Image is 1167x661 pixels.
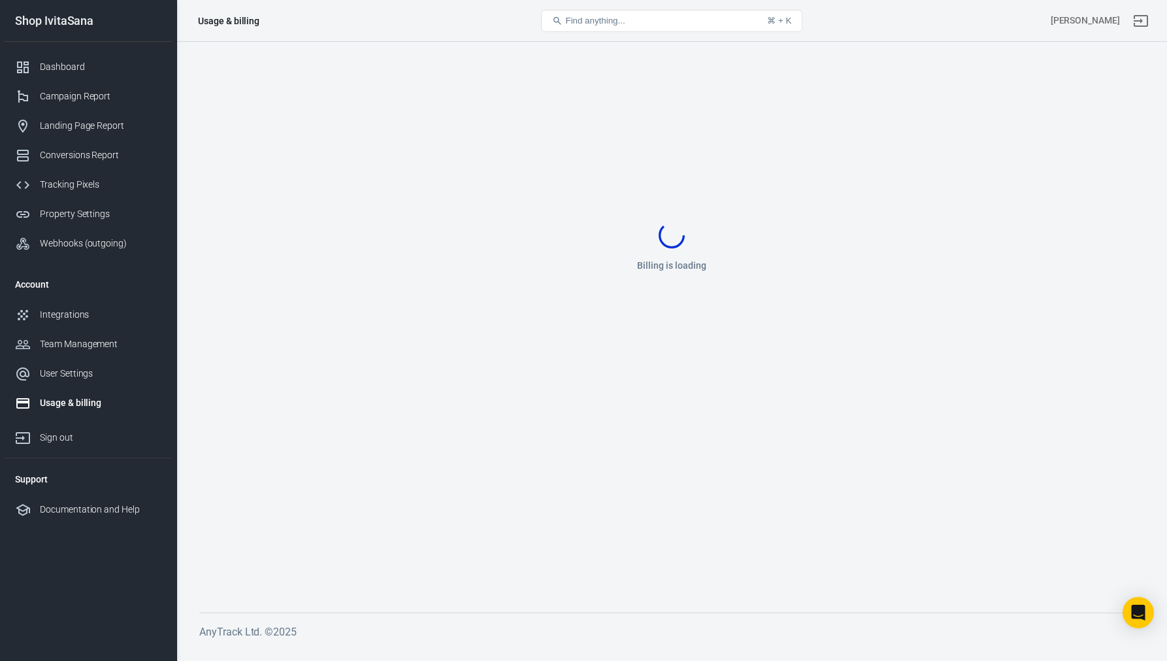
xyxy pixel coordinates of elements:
[5,170,172,199] a: Tracking Pixels
[5,330,172,359] a: Team Management
[5,418,172,452] a: Sign out
[40,308,161,322] div: Integrations
[767,16,791,25] div: ⌘ + K
[199,624,1144,640] h6: AnyTrack Ltd. © 2025
[40,367,161,381] div: User Settings
[5,269,172,300] li: Account
[5,15,172,27] div: Shop IvitaSana
[40,396,161,410] div: Usage & billing
[40,148,161,162] div: Conversions Report
[40,431,161,445] div: Sign out
[198,14,259,27] div: Usage & billing
[5,52,172,82] a: Dashboard
[40,237,161,250] div: Webhooks (outgoing)
[5,300,172,330] a: Integrations
[5,111,172,141] a: Landing Page Report
[40,337,161,351] div: Team Management
[5,229,172,258] a: Webhooks (outgoing)
[565,16,625,25] span: Find anything...
[5,359,172,388] a: User Settings
[1123,597,1154,628] div: Open Intercom Messenger
[40,503,161,517] div: Documentation and Help
[5,464,172,495] li: Support
[5,388,172,418] a: Usage & billing
[541,10,802,32] button: Find anything...⌘ + K
[5,141,172,170] a: Conversions Report
[40,90,161,103] div: Campaign Report
[40,207,161,221] div: Property Settings
[1125,5,1157,37] a: Sign out
[5,82,172,111] a: Campaign Report
[637,259,706,273] div: Billing is loading
[40,178,161,192] div: Tracking Pixels
[1051,14,1120,27] div: Account id: eTDPz4nC
[40,119,161,133] div: Landing Page Report
[40,60,161,74] div: Dashboard
[5,199,172,229] a: Property Settings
